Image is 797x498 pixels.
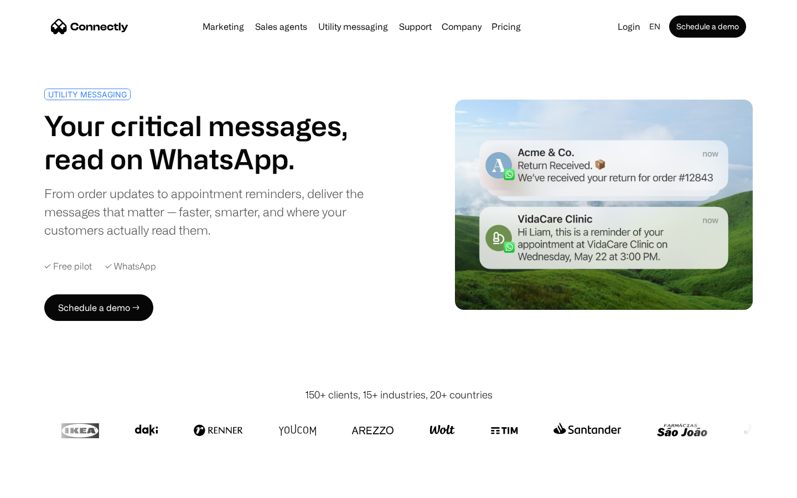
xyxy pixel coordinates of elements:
h1: Your critical messages, read on WhatsApp. [44,109,394,175]
div: ✓ WhatsApp [105,261,156,272]
a: Utility messaging [314,22,392,31]
aside: Language selected: English [11,478,66,494]
div: en [645,19,667,34]
a: Pricing [487,22,525,31]
a: Login [613,19,645,34]
a: Sales agents [251,22,312,31]
div: Company [442,19,482,34]
div: 150+ clients, 15+ industries, 20+ countries [305,387,493,402]
div: Company [438,19,485,34]
ul: Language list [22,479,66,494]
a: home [51,18,128,35]
a: Schedule a demo [669,15,746,38]
div: UTILITY MESSAGING [48,90,127,98]
div: From order updates to appointment reminders, deliver the messages that matter — faster, smarter, ... [44,184,394,239]
div: ✓ Free pilot [44,261,92,272]
a: Support [395,22,436,31]
div: en [649,19,660,34]
a: Marketing [198,22,249,31]
a: Schedule a demo → [44,294,153,321]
